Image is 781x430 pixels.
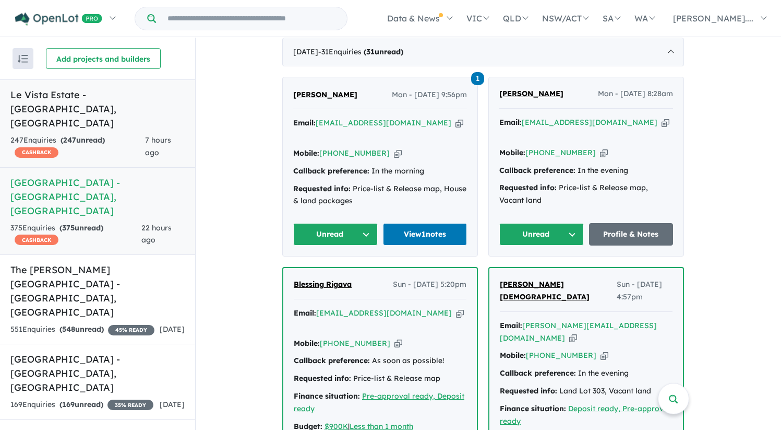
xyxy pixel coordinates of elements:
strong: Requested info: [499,183,557,192]
button: Copy [600,350,608,361]
h5: [GEOGRAPHIC_DATA] - [GEOGRAPHIC_DATA] , [GEOGRAPHIC_DATA] [10,352,185,394]
div: Price-list & Release map, Vacant land [499,182,673,207]
span: 31 [366,47,375,56]
strong: Mobile: [499,148,525,157]
a: [EMAIL_ADDRESS][DOMAIN_NAME] [316,118,451,127]
strong: Requested info: [500,386,557,396]
strong: Mobile: [500,351,526,360]
span: 1 [471,72,484,85]
span: 7 hours ago [145,135,171,157]
span: [PERSON_NAME][DEMOGRAPHIC_DATA] [500,280,590,301]
span: 35 % READY [107,400,153,410]
span: 22 hours ago [141,223,172,245]
a: Deposit ready, Pre-approval ready [500,404,670,426]
strong: ( unread) [364,47,403,56]
strong: Requested info: [293,184,351,193]
a: Blessing Rigava [294,278,352,291]
div: In the evening [500,367,672,380]
button: Copy [662,117,669,128]
span: 548 [62,324,75,334]
img: Openlot PRO Logo White [15,13,102,26]
strong: Requested info: [294,374,351,383]
strong: Email: [294,308,316,318]
div: Land Lot 303, Vacant land [500,385,672,398]
a: [PERSON_NAME] [293,89,357,101]
div: As soon as possible! [294,355,466,367]
span: Mon - [DATE] 9:56pm [392,89,467,101]
a: View1notes [383,223,467,246]
img: sort.svg [18,55,28,63]
h5: The [PERSON_NAME][GEOGRAPHIC_DATA] - [GEOGRAPHIC_DATA] , [GEOGRAPHIC_DATA] [10,263,185,319]
div: 247 Enquir ies [10,134,145,159]
span: Sun - [DATE] 5:20pm [393,278,466,291]
span: 45 % READY [108,325,154,335]
strong: Mobile: [293,148,319,158]
div: Price-list & Release map [294,373,466,385]
strong: Finance situation: [500,404,566,413]
a: [PERSON_NAME][EMAIL_ADDRESS][DOMAIN_NAME] [500,321,657,343]
strong: Callback preference: [499,166,575,175]
a: [PHONE_NUMBER] [319,148,390,158]
span: [PERSON_NAME] [499,89,563,98]
strong: Email: [499,118,522,127]
span: CASHBACK [15,235,58,245]
input: Try estate name, suburb, builder or developer [158,7,345,30]
strong: Callback preference: [500,368,576,378]
strong: ( unread) [59,223,103,233]
a: [EMAIL_ADDRESS][DOMAIN_NAME] [316,308,452,318]
div: Price-list & Release map, House & land packages [293,183,467,208]
a: [EMAIL_ADDRESS][DOMAIN_NAME] [522,118,657,127]
button: Copy [569,333,577,344]
h5: [GEOGRAPHIC_DATA] - [GEOGRAPHIC_DATA] , [GEOGRAPHIC_DATA] [10,176,185,218]
span: [DATE] [160,324,185,334]
h5: Le Vista Estate - [GEOGRAPHIC_DATA] , [GEOGRAPHIC_DATA] [10,88,185,130]
button: Copy [600,147,608,158]
span: Sun - [DATE] 4:57pm [617,278,672,304]
button: Unread [293,223,378,246]
a: [PERSON_NAME] [499,88,563,100]
span: - 31 Enquir ies [318,47,403,56]
span: 169 [62,400,75,409]
div: 551 Enquir ies [10,323,154,336]
span: CASHBACK [15,147,58,158]
strong: ( unread) [59,400,103,409]
button: Add projects and builders [46,48,161,69]
a: Profile & Notes [589,223,674,246]
div: [DATE] [282,38,684,67]
strong: ( unread) [59,324,104,334]
span: [PERSON_NAME].... [673,13,753,24]
strong: Email: [500,321,522,330]
button: Copy [455,118,463,129]
strong: Finance situation: [294,391,360,401]
a: Pre-approval ready, Deposit ready [294,391,464,413]
button: Copy [394,338,402,349]
a: [PHONE_NUMBER] [526,351,596,360]
span: [PERSON_NAME] [293,90,357,99]
span: Blessing Rigava [294,280,352,289]
button: Copy [456,308,464,319]
div: In the morning [293,165,467,178]
strong: Mobile: [294,339,320,348]
strong: ( unread) [61,135,105,145]
a: 1 [471,71,484,85]
button: Copy [394,148,402,159]
a: [PHONE_NUMBER] [525,148,596,157]
strong: Callback preference: [294,356,370,365]
span: [DATE] [160,400,185,409]
div: 169 Enquir ies [10,399,153,411]
div: In the evening [499,165,673,177]
div: 375 Enquir ies [10,222,141,247]
span: 375 [62,223,75,233]
strong: Callback preference: [293,166,369,176]
span: Mon - [DATE] 8:28am [598,88,673,100]
span: 247 [63,135,76,145]
a: [PERSON_NAME][DEMOGRAPHIC_DATA] [500,278,617,304]
button: Unread [499,223,584,246]
a: [PHONE_NUMBER] [320,339,390,348]
strong: Email: [293,118,316,127]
